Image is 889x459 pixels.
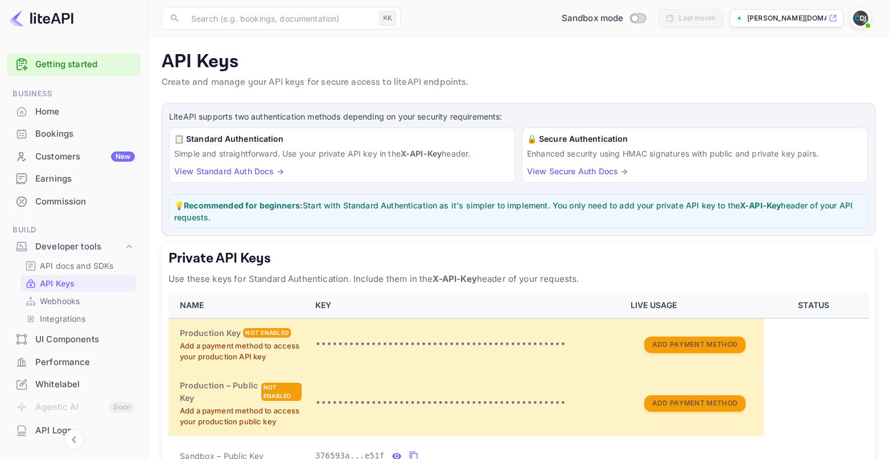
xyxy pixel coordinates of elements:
[7,420,141,442] div: API Logs
[7,191,141,213] div: Commission
[644,397,746,407] a: Add Payment Method
[401,149,442,158] strong: X-API-Key
[7,53,141,76] div: Getting started
[7,329,141,350] a: UI Components
[527,147,863,159] p: Enhanced security using HMAC signatures with public and private key pairs.
[40,260,114,272] p: API docs and SDKs
[35,105,135,118] div: Home
[7,351,141,372] a: Performance
[308,293,624,318] th: KEY
[7,374,141,396] div: Whitelabel
[679,13,716,23] div: Last month
[180,379,259,404] h6: Production – Public Key
[379,11,396,26] div: ⌘K
[7,374,141,395] a: Whitelabel
[7,329,141,351] div: UI Components
[174,147,510,159] p: Simple and straightforward. Use your private API key in the header.
[35,173,135,186] div: Earnings
[35,128,135,141] div: Bookings
[644,395,746,412] button: Add Payment Method
[35,356,135,369] div: Performance
[35,240,124,253] div: Developer tools
[9,9,73,27] img: LiteAPI logo
[261,383,302,401] div: Not enabled
[7,237,141,257] div: Developer tools
[180,405,302,428] p: Add a payment method to access your production public key
[180,341,302,363] p: Add a payment method to access your production API key
[764,293,869,318] th: STATUS
[35,150,135,163] div: Customers
[7,351,141,374] div: Performance
[7,146,141,167] a: CustomersNew
[7,101,141,123] div: Home
[7,123,141,145] div: Bookings
[35,58,135,71] a: Getting started
[169,110,868,123] p: LiteAPI supports two authentication methods depending on your security requirements:
[7,168,141,190] div: Earnings
[7,168,141,189] a: Earnings
[184,200,303,210] strong: Recommended for beginners:
[243,328,291,338] div: Not enabled
[851,9,870,27] img: Jerry T
[174,166,284,176] a: View Standard Auth Docs →
[20,293,136,309] div: Webhooks
[624,293,764,318] th: LIVE USAGE
[562,12,624,25] span: Sandbox mode
[111,151,135,162] div: New
[174,133,510,145] h6: 📋 Standard Authentication
[64,429,84,450] button: Collapse navigation
[35,378,135,391] div: Whitelabel
[527,166,628,176] a: View Secure Auth Docs →
[527,133,863,145] h6: 🔒 Secure Authentication
[7,88,141,100] span: Business
[433,273,476,284] strong: X-API-Key
[20,310,136,327] div: Integrations
[644,337,746,353] button: Add Payment Method
[168,249,869,268] h5: Private API Keys
[25,313,131,325] a: Integrations
[25,260,131,272] a: API docs and SDKs
[7,191,141,212] a: Commission
[35,195,135,208] div: Commission
[25,295,131,307] a: Webhooks
[20,275,136,292] div: API Keys
[7,224,141,236] span: Build
[557,12,650,25] div: Switch to Production mode
[747,13,826,23] p: [PERSON_NAME][DOMAIN_NAME]
[174,199,863,223] p: 💡 Start with Standard Authentication as it's simpler to implement. You only need to add your priv...
[7,101,141,122] a: Home
[315,338,617,351] p: •••••••••••••••••••••••••••••••••••••••••••••
[7,146,141,168] div: CustomersNew
[168,293,308,318] th: NAME
[35,333,135,346] div: UI Components
[7,123,141,144] a: Bookings
[40,277,75,289] p: API Keys
[20,257,136,274] div: API docs and SDKs
[35,424,135,437] div: API Logs
[184,7,374,30] input: Search (e.g. bookings, documentation)
[180,327,241,339] h6: Production Key
[162,76,875,89] p: Create and manage your API keys for secure access to liteAPI endpoints.
[162,51,875,73] p: API Keys
[315,396,617,410] p: •••••••••••••••••••••••••••••••••••••••••••••
[168,272,869,286] p: Use these keys for Standard Authentication. Include them in the header of your requests.
[40,295,80,307] p: Webhooks
[740,200,781,210] strong: X-API-Key
[7,420,141,441] a: API Logs
[25,277,131,289] a: API Keys
[644,339,746,349] a: Add Payment Method
[40,313,85,325] p: Integrations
